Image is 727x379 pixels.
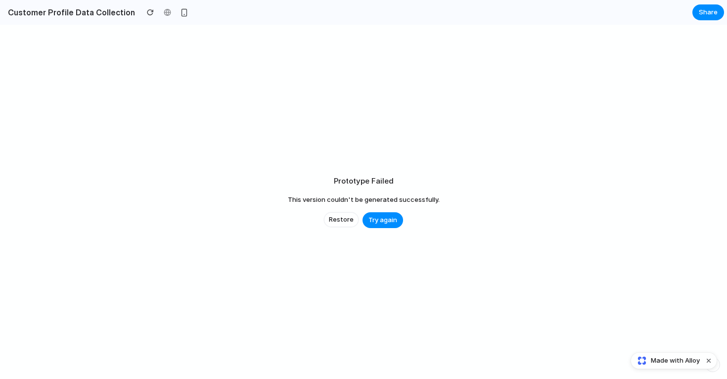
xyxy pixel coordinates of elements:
button: Share [692,4,724,20]
button: Restore [324,212,359,227]
span: Share [699,7,718,17]
button: Dismiss watermark [703,355,715,367]
h2: Prototype Failed [334,176,394,187]
span: Restore [329,215,354,225]
span: Made with Alloy [651,356,700,366]
h2: Customer Profile Data Collection [4,6,135,18]
span: This version couldn't be generated successfully. [288,195,440,205]
span: Try again [368,215,397,225]
button: Try again [363,212,403,228]
a: Made with Alloy [631,356,701,366]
